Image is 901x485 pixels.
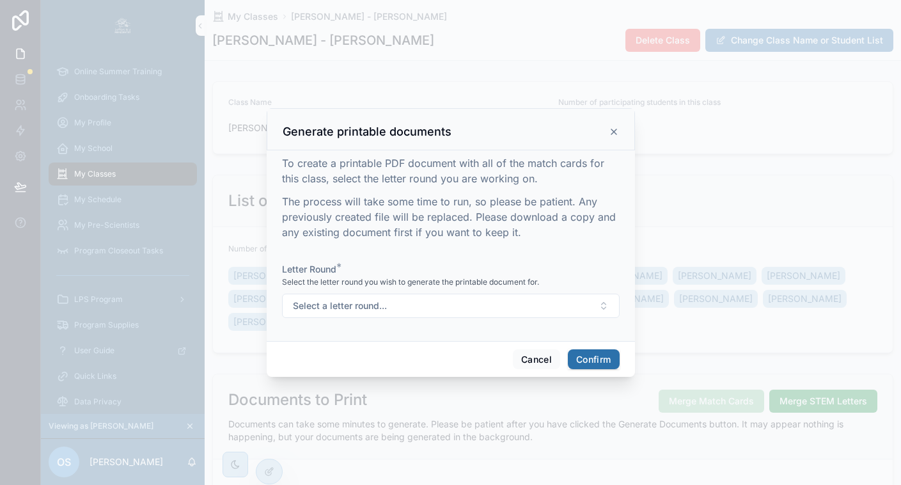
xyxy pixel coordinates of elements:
[282,264,336,274] span: Letter Round
[293,299,387,312] span: Select a letter round...
[568,349,619,370] button: Confirm
[282,277,539,287] span: Select the letter round you wish to generate the printable document for.
[513,349,560,370] button: Cancel
[282,194,620,240] p: The process will take some time to run, so please be patient. Any previously created file will be...
[282,155,620,186] p: To create a printable PDF document with all of the match cards for this class, select the letter ...
[282,294,620,318] button: Select Button
[283,124,451,139] h3: Generate printable documents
